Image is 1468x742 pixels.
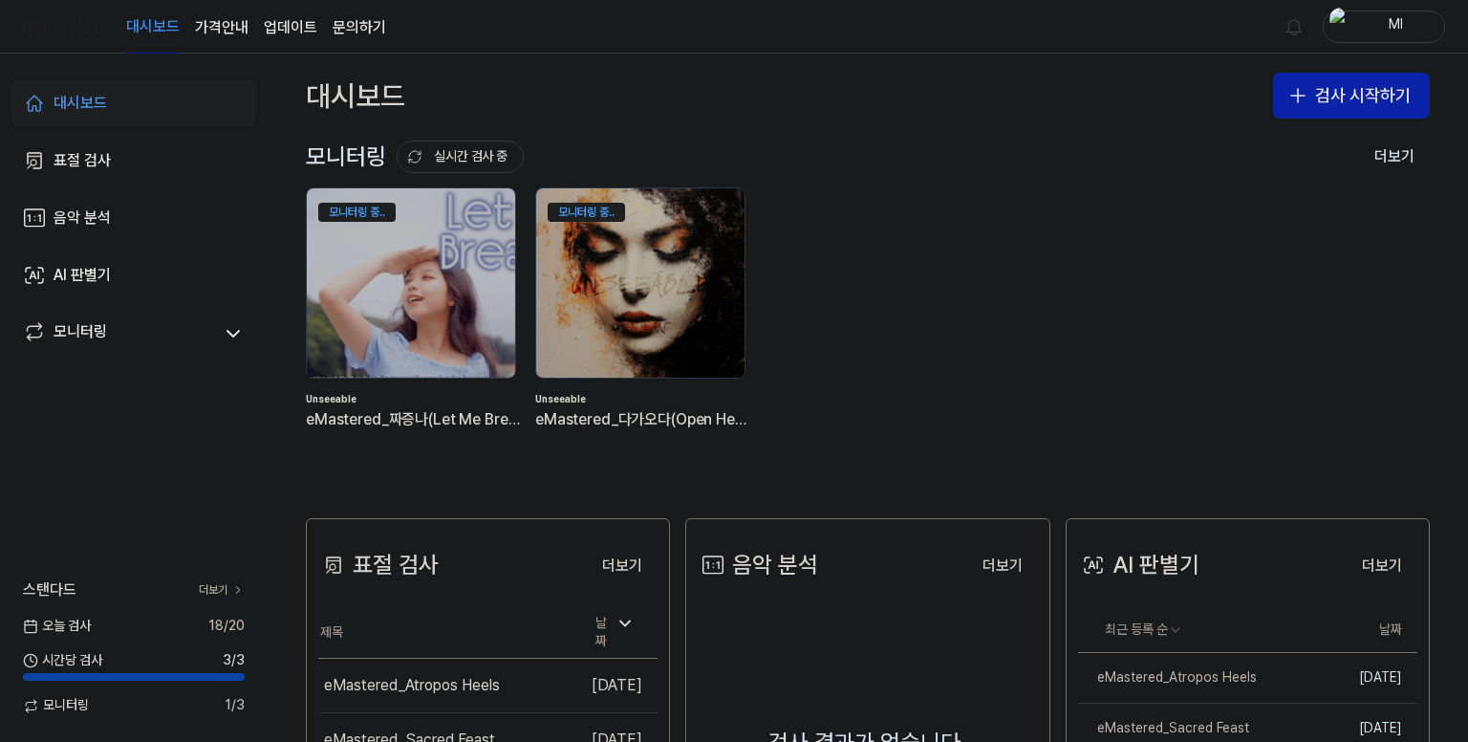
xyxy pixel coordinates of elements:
div: 표절 검사 [54,149,111,172]
a: 모니터링 [23,320,214,347]
span: 18 / 20 [208,617,245,636]
td: [DATE] [1306,653,1417,704]
button: 더보기 [587,547,658,585]
div: 모니터링 중.. [548,203,625,222]
a: eMastered_Atropos Heels [1078,653,1306,703]
button: 실시간 검사 중 [397,141,524,173]
span: 오늘 검사 [23,617,91,636]
div: 날짜 [588,608,642,657]
div: eMastered_다가오다(Open Heart) [535,407,749,432]
img: 알림 [1283,15,1306,38]
div: 표절 검사 [318,547,439,583]
a: 더보기 [199,582,245,599]
a: 모니터링 중..backgroundIamgeUnseeableeMastered_다가오다(Open Heart) [535,187,749,461]
button: profileMl [1323,11,1445,43]
div: 모니터링 [306,139,524,175]
button: 가격안내 [195,16,248,39]
div: 음악 분석 [54,207,111,229]
div: Unseeable [535,392,749,407]
a: 더보기 [1347,545,1417,585]
img: backgroundIamge [536,188,745,378]
button: 더보기 [1347,547,1417,585]
div: Ml [1358,15,1433,36]
a: 더보기 [587,545,658,585]
th: 날짜 [1306,607,1417,653]
th: 제목 [318,607,572,659]
span: 3 / 3 [223,651,245,670]
td: [DATE] [572,658,658,712]
span: 모니터링 [23,696,89,715]
a: 더보기 [967,545,1038,585]
span: 1 / 3 [225,696,245,715]
a: 모니터링 중..backgroundIamgeUnseeableeMastered_짜증나(Let Me Breathe) [306,187,520,461]
button: 더보기 [1359,138,1430,176]
a: 음악 분석 [11,195,256,241]
img: backgroundIamge [307,188,515,378]
a: AI 판별기 [11,252,256,298]
a: 표절 검사 [11,138,256,184]
a: 대시보드 [11,80,256,126]
div: AI 판별기 [54,264,111,287]
div: 대시보드 [54,92,107,115]
div: 대시보드 [306,73,405,119]
div: eMastered_Atropos Heels [1078,668,1257,687]
a: 업데이트 [264,16,317,39]
div: eMastered_짜증나(Let Me Breathe) [306,407,520,432]
span: 시간당 검사 [23,651,102,670]
div: 모니터링 [54,320,107,347]
button: 검사 시작하기 [1273,73,1430,119]
div: 모니터링 중.. [318,203,396,222]
img: profile [1329,8,1352,46]
button: 더보기 [967,547,1038,585]
div: 음악 분석 [698,547,818,583]
span: 스탠다드 [23,578,76,601]
div: Unseeable [306,392,520,407]
a: 문의하기 [333,16,386,39]
div: eMastered_Sacred Feast [1078,719,1249,738]
div: AI 판별기 [1078,547,1199,583]
a: 대시보드 [126,1,180,54]
div: eMastered_Atropos Heels [324,674,500,697]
